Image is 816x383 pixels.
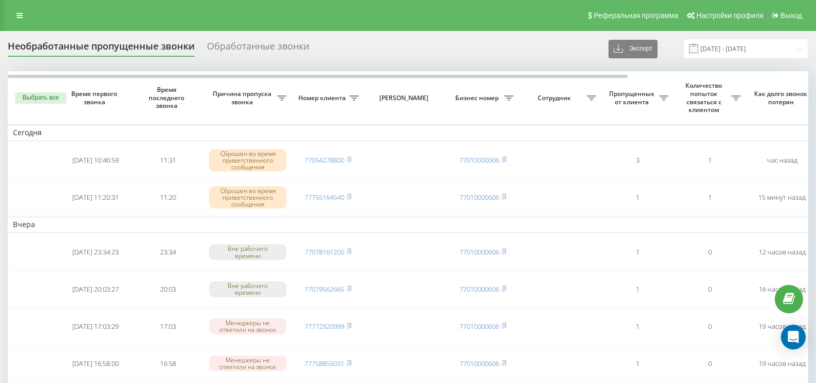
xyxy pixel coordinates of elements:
div: Вне рабочего времени [209,281,286,297]
td: 1 [601,235,674,270]
td: [DATE] 16:58:00 [59,346,132,381]
span: Причина пропуска звонка [209,90,277,106]
div: Необработанные пропущенные звонки [8,41,195,57]
a: 77079562665 [305,284,344,294]
td: [DATE] 11:20:31 [59,180,132,215]
div: Сброшен во время приветственного сообщения [209,186,286,209]
a: 77772920999 [305,322,344,331]
a: 77010000606 [459,193,499,202]
span: Сотрудник [524,94,587,102]
span: Выход [780,11,802,20]
a: 77010000606 [459,359,499,368]
a: 77078161200 [305,247,344,257]
td: 1 [601,309,674,344]
span: Время первого звонка [68,90,123,106]
button: Выбрать все [15,92,67,104]
td: 0 [674,309,746,344]
td: 1 [601,346,674,381]
span: [PERSON_NAME] [373,94,438,102]
td: [DATE] 10:46:59 [59,143,132,178]
td: 1 [674,180,746,215]
a: 77010000606 [459,247,499,257]
td: 1 [674,143,746,178]
td: 1 [601,180,674,215]
span: Время последнего звонка [140,86,196,110]
td: 17:03 [132,309,204,344]
td: [DATE] 23:34:23 [59,235,132,270]
td: 0 [674,346,746,381]
span: Пропущенных от клиента [606,90,659,106]
span: Настройки профиля [696,11,763,20]
a: 77010000606 [459,155,499,165]
div: Обработанные звонки [207,41,309,57]
td: 16:58 [132,346,204,381]
td: 0 [674,272,746,307]
span: Как долго звонок потерян [754,90,810,106]
a: 77054278800 [305,155,344,165]
td: 1 [601,272,674,307]
div: Вне рабочего времени [209,244,286,260]
td: 11:31 [132,143,204,178]
td: 23:34 [132,235,204,270]
span: Реферальная программа [594,11,678,20]
a: 77010000606 [459,322,499,331]
span: Количество попыток связаться с клиентом [679,82,731,114]
a: 77755164540 [305,193,344,202]
td: 20:03 [132,272,204,307]
td: [DATE] 20:03:27 [59,272,132,307]
span: Бизнес номер [452,94,504,102]
td: [DATE] 17:03:29 [59,309,132,344]
button: Экспорт [609,40,658,58]
div: Менеджеры не ответили на звонок [209,356,286,371]
a: 77758855031 [305,359,344,368]
td: 0 [674,235,746,270]
td: 3 [601,143,674,178]
div: Сброшен во время приветственного сообщения [209,149,286,172]
div: Менеджеры не ответили на звонок [209,318,286,334]
div: Open Intercom Messenger [781,325,806,349]
td: 11:20 [132,180,204,215]
span: Номер клиента [297,94,349,102]
a: 77010000606 [459,284,499,294]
